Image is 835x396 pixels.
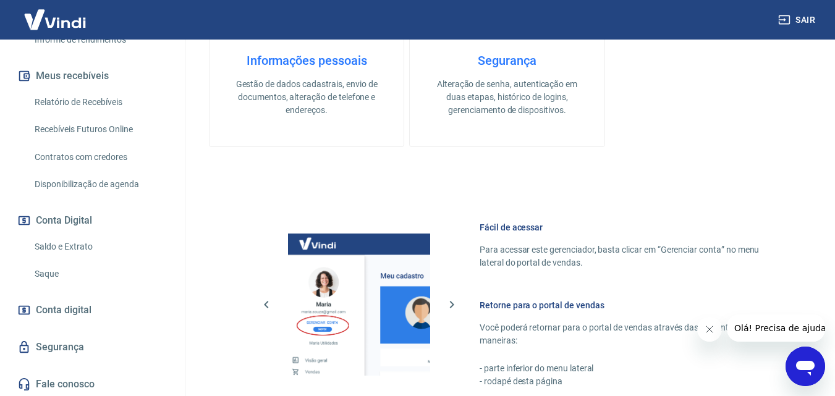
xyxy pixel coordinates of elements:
button: Meus recebíveis [15,62,170,90]
a: Contratos com credores [30,145,170,170]
a: Recebíveis Futuros Online [30,117,170,142]
a: Segurança [15,334,170,361]
span: Olá! Precisa de ajuda? [7,9,104,19]
p: Alteração de senha, autenticação em duas etapas, histórico de logins, gerenciamento de dispositivos. [430,78,584,117]
a: Disponibilização de agenda [30,172,170,197]
a: Informe de rendimentos [30,27,170,53]
p: Você poderá retornar para o portal de vendas através das seguintes maneiras: [480,321,776,347]
button: Sair [776,9,820,32]
h4: Informações pessoais [229,53,384,68]
h6: Fácil de acessar [480,221,776,234]
span: Conta digital [36,301,91,319]
a: Relatório de Recebíveis [30,90,170,115]
iframe: Botão para abrir a janela de mensagens [786,347,825,386]
p: - rodapé desta página [480,375,776,388]
button: Conta Digital [15,207,170,234]
a: Saldo e Extrato [30,234,170,259]
h4: Segurança [430,53,584,68]
a: Saque [30,261,170,287]
img: Imagem da dashboard mostrando o botão de gerenciar conta na sidebar no lado esquerdo [288,234,430,376]
a: Conta digital [15,297,170,324]
h6: Retorne para o portal de vendas [480,299,776,311]
iframe: Fechar mensagem [697,317,722,342]
p: Gestão de dados cadastrais, envio de documentos, alteração de telefone e endereços. [229,78,384,117]
img: Vindi [15,1,95,38]
p: Para acessar este gerenciador, basta clicar em “Gerenciar conta” no menu lateral do portal de ven... [480,243,776,269]
p: - parte inferior do menu lateral [480,362,776,375]
iframe: Mensagem da empresa [727,314,825,342]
